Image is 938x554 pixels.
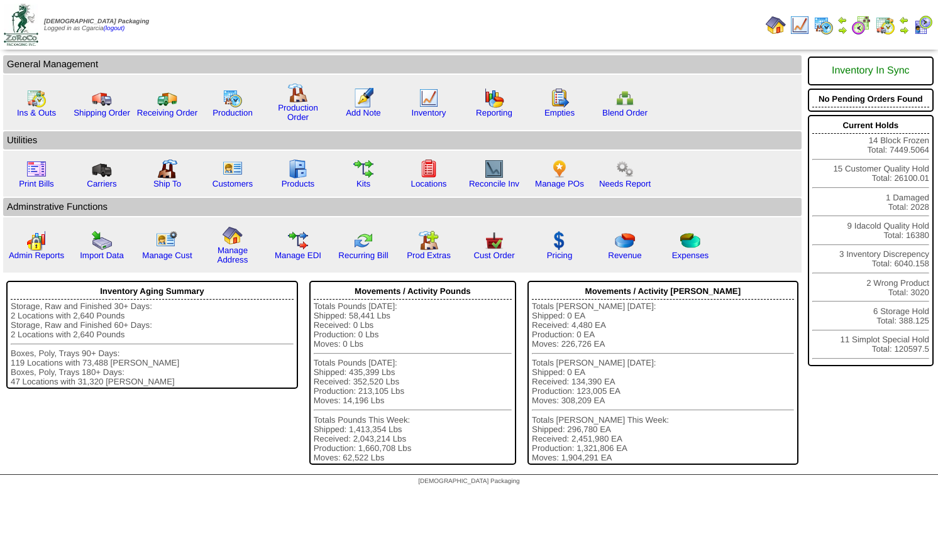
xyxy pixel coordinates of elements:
[157,159,177,179] img: factory2.gif
[837,25,847,35] img: arrowright.gif
[11,283,294,300] div: Inventory Aging Summary
[278,103,318,122] a: Production Order
[599,179,651,188] a: Needs Report
[837,15,847,25] img: arrowleft.gif
[353,159,373,179] img: workflow.gif
[26,231,47,251] img: graph2.png
[44,18,149,32] span: Logged in as Cgarcia
[419,88,439,108] img: line_graph.gif
[223,88,243,108] img: calendarprod.gif
[532,301,794,462] div: Totals [PERSON_NAME] [DATE]: Shipped: 0 EA Received: 4,480 EA Production: 0 EA Moves: 226,726 EA ...
[288,159,308,179] img: cabinet.gif
[913,15,933,35] img: calendarcustomer.gif
[544,108,575,117] a: Empties
[156,231,179,251] img: managecust.png
[3,55,802,73] td: General Management
[314,301,512,462] div: Totals Pounds [DATE]: Shipped: 58,441 Lbs Received: 0 Lbs Production: 0 Lbs Moves: 0 Lbs Totals P...
[275,251,321,260] a: Manage EDI
[9,251,64,260] a: Admin Reports
[608,251,641,260] a: Revenue
[473,251,514,260] a: Cust Order
[680,231,700,251] img: pie_chart2.png
[26,159,47,179] img: invoice2.gif
[223,225,243,246] img: home.gif
[223,159,243,179] img: customers.gif
[87,179,116,188] a: Carriers
[469,179,519,188] a: Reconcile Inv
[80,251,124,260] a: Import Data
[615,231,635,251] img: pie_chart.png
[92,88,112,108] img: truck.gif
[92,231,112,251] img: import.gif
[314,283,512,300] div: Movements / Activity Pounds
[547,251,573,260] a: Pricing
[157,88,177,108] img: truck2.gif
[812,91,929,107] div: No Pending Orders Found
[104,25,125,32] a: (logout)
[484,159,504,179] img: line_graph2.gif
[615,88,635,108] img: network.png
[26,88,47,108] img: calendarinout.gif
[851,15,871,35] img: calendarblend.gif
[353,88,373,108] img: orders.gif
[602,108,648,117] a: Blend Order
[790,15,810,35] img: line_graph.gif
[484,231,504,251] img: cust_order.png
[218,246,248,264] a: Manage Address
[812,117,929,134] div: Current Holds
[535,179,584,188] a: Manage POs
[282,179,315,188] a: Products
[11,301,294,386] div: Storage, Raw and Finished 30+ Days: 2 Locations with 2,640 Pounds Storage, Raw and Finished 60+ D...
[615,159,635,179] img: workflow.png
[17,108,56,117] a: Ins & Outs
[814,15,834,35] img: calendarprod.gif
[549,231,570,251] img: dollar.gif
[419,159,439,179] img: locations.gif
[875,15,895,35] img: calendarinout.gif
[44,18,149,25] span: [DEMOGRAPHIC_DATA] Packaging
[812,59,929,83] div: Inventory In Sync
[808,115,934,366] div: 14 Block Frozen Total: 7449.5064 15 Customer Quality Hold Total: 26100.01 1 Damaged Total: 2028 9...
[142,251,192,260] a: Manage Cust
[549,88,570,108] img: workorder.gif
[411,179,446,188] a: Locations
[288,83,308,103] img: factory.gif
[338,251,388,260] a: Recurring Bill
[74,108,130,117] a: Shipping Order
[412,108,446,117] a: Inventory
[153,179,181,188] a: Ship To
[353,231,373,251] img: reconcile.gif
[407,251,451,260] a: Prod Extras
[3,131,802,149] td: Utilities
[356,179,370,188] a: Kits
[476,108,512,117] a: Reporting
[4,4,38,46] img: zoroco-logo-small.webp
[212,108,253,117] a: Production
[3,198,802,216] td: Adminstrative Functions
[672,251,709,260] a: Expenses
[484,88,504,108] img: graph.gif
[346,108,381,117] a: Add Note
[766,15,786,35] img: home.gif
[92,159,112,179] img: truck3.gif
[19,179,54,188] a: Print Bills
[288,231,308,251] img: edi.gif
[137,108,197,117] a: Receiving Order
[418,478,519,485] span: [DEMOGRAPHIC_DATA] Packaging
[419,231,439,251] img: prodextras.gif
[212,179,253,188] a: Customers
[532,283,794,300] div: Movements / Activity [PERSON_NAME]
[899,25,909,35] img: arrowright.gif
[899,15,909,25] img: arrowleft.gif
[549,159,570,179] img: po.png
